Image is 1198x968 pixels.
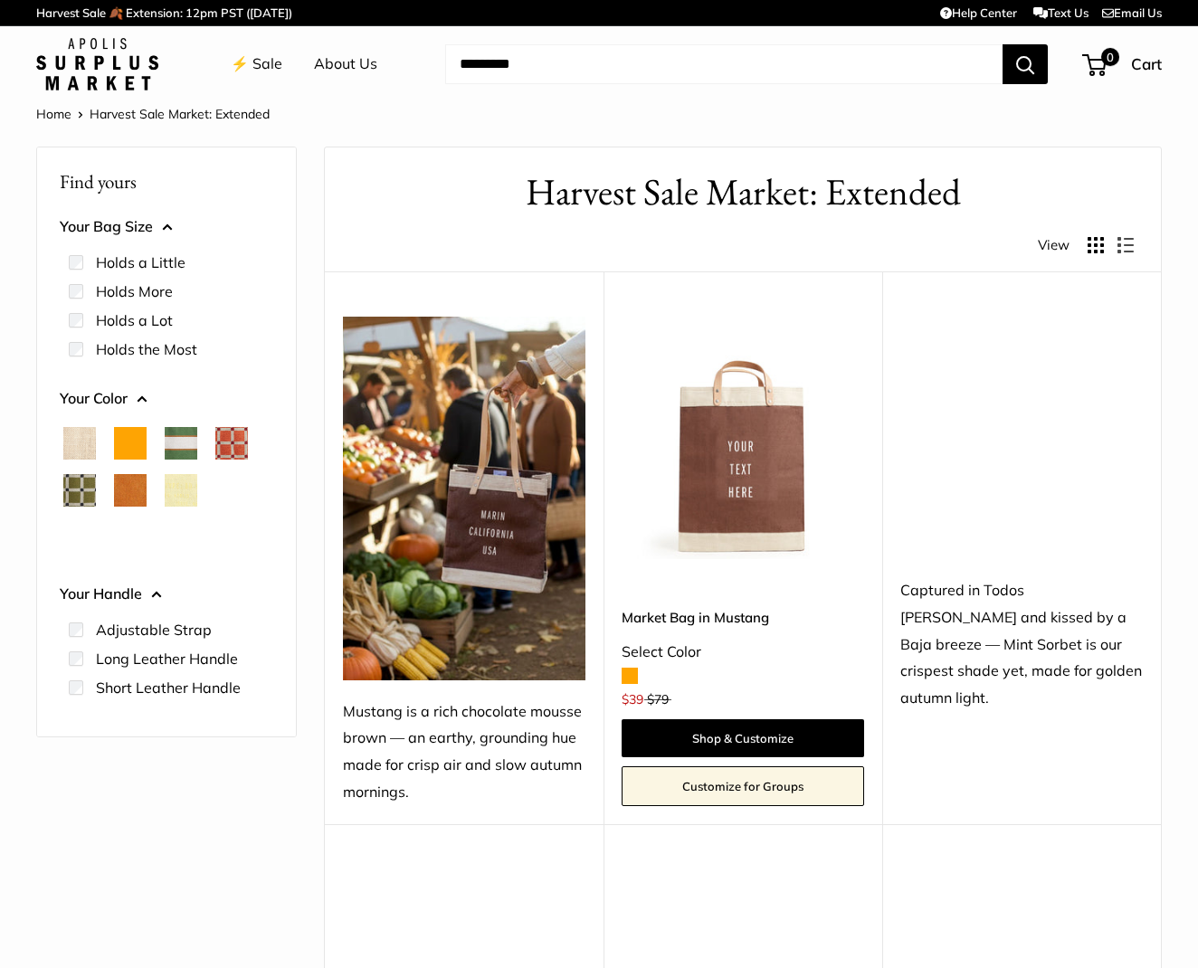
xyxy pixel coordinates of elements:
img: Mustang is a rich chocolate mousse brown — an earthy, grounding hue made for crisp air and slow a... [343,317,585,680]
label: Holds a Lot [96,309,173,331]
label: Holds a Little [96,251,185,273]
div: Captured in Todos [PERSON_NAME] and kissed by a Baja breeze — Mint Sorbet is our crispest shade y... [900,577,1143,713]
a: 0 Cart [1084,50,1162,79]
button: Mustang [63,521,96,554]
label: Holds the Most [96,338,197,360]
button: Taupe [165,521,197,554]
label: Adjustable Strap [96,619,212,641]
span: Cart [1131,54,1162,73]
label: Long Leather Handle [96,648,238,669]
a: Home [36,106,71,122]
span: Harvest Sale Market: Extended [90,106,270,122]
button: Display products as list [1117,237,1134,253]
a: Shop & Customize [622,719,864,757]
button: Mint Sorbet [215,474,248,507]
nav: Breadcrumb [36,102,270,126]
div: Select Color [622,639,864,666]
a: Customize for Groups [622,766,864,806]
h1: Harvest Sale Market: Extended [352,166,1134,219]
label: Short Leather Handle [96,677,241,698]
a: Email Us [1102,5,1162,20]
button: Orange [114,427,147,460]
p: Find yours [60,164,273,199]
button: Display products as grid [1088,237,1104,253]
span: 0 [1101,48,1119,66]
button: Your Bag Size [60,214,273,241]
input: Search... [445,44,1003,84]
button: Chenille Window Sage [63,474,96,507]
button: Search [1003,44,1048,84]
img: Market Bag in Mustang [622,317,864,559]
button: Natural [63,427,96,460]
div: Mustang is a rich chocolate mousse brown — an earthy, grounding hue made for crisp air and slow a... [343,698,585,807]
a: Market Bag in Mustang [622,607,864,628]
button: Court Green [165,427,197,460]
a: Market Bag in MustangMarket Bag in Mustang [622,317,864,559]
button: Chenille Window Brick [215,427,248,460]
button: Your Handle [60,581,273,608]
a: ⚡️ Sale [231,51,282,78]
button: Palm Leaf [114,521,147,554]
a: About Us [314,51,377,78]
button: Cognac [114,474,147,507]
button: Daisy [165,474,197,507]
label: Holds More [96,280,173,302]
img: Apolis: Surplus Market [36,38,158,90]
span: $39 [622,691,643,707]
button: Your Color [60,385,273,413]
a: Text Us [1033,5,1089,20]
span: View [1038,233,1070,258]
a: Help Center [940,5,1017,20]
span: $79 [647,691,669,707]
